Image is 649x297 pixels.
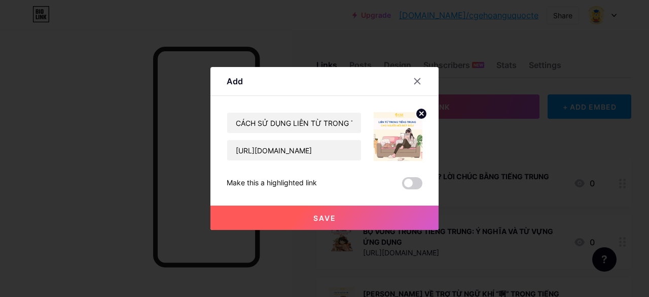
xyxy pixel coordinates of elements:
[227,140,361,160] input: URL
[313,214,336,222] span: Save
[210,206,439,230] button: Save
[374,112,422,161] img: link_thumbnail
[227,177,317,189] div: Make this a highlighted link
[227,75,243,87] div: Add
[227,113,361,133] input: Title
